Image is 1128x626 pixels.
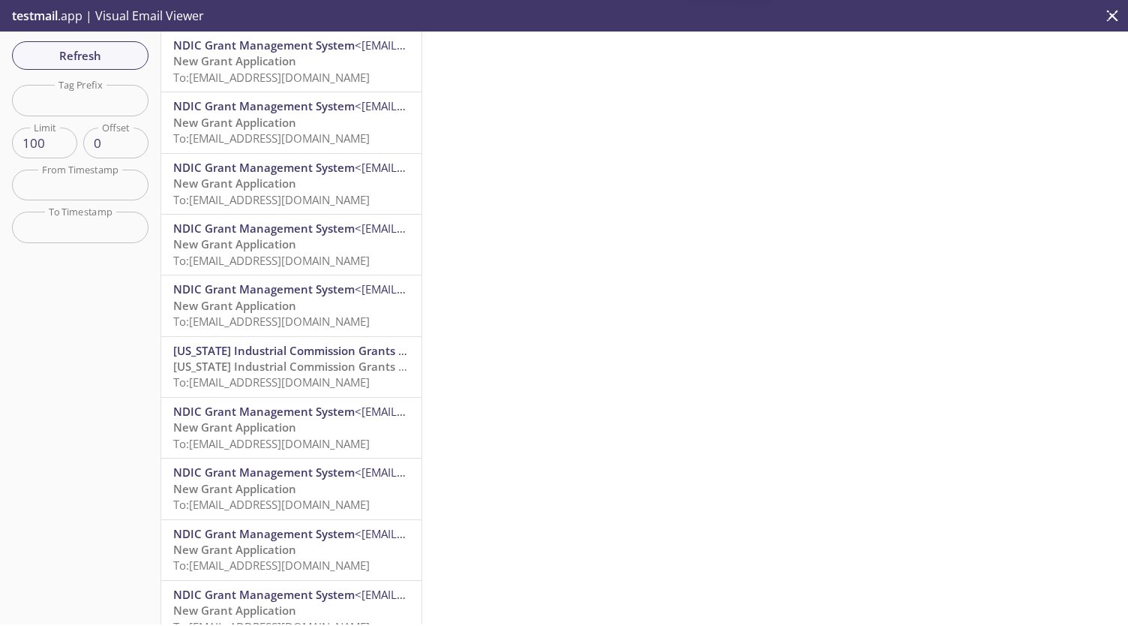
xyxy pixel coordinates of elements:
span: NDIC Grant Management System [173,38,355,53]
div: NDIC Grant Management System<[EMAIL_ADDRESS][DOMAIN_NAME]>New Grant ApplicationTo:[EMAIL_ADDRESS]... [161,520,421,580]
span: <[EMAIL_ADDRESS][DOMAIN_NAME]> [355,587,549,602]
span: <[EMAIL_ADDRESS][DOMAIN_NAME]> [355,281,549,296]
span: New Grant Application [173,542,296,557]
span: <[EMAIL_ADDRESS][DOMAIN_NAME]> [355,38,549,53]
span: To: [EMAIL_ADDRESS][DOMAIN_NAME] [173,497,370,512]
span: New Grant Application [173,176,296,191]
div: NDIC Grant Management System<[EMAIL_ADDRESS][DOMAIN_NAME]>New Grant ApplicationTo:[EMAIL_ADDRESS]... [161,398,421,458]
span: NDIC Grant Management System [173,98,355,113]
span: NDIC Grant Management System [173,587,355,602]
span: <[EMAIL_ADDRESS][DOMAIN_NAME]> [355,98,549,113]
div: NDIC Grant Management System<[EMAIL_ADDRESS][DOMAIN_NAME]>New Grant ApplicationTo:[EMAIL_ADDRESS]... [161,92,421,152]
span: testmail [12,8,58,24]
span: NDIC Grant Management System [173,526,355,541]
div: NDIC Grant Management System<[EMAIL_ADDRESS][DOMAIN_NAME]>New Grant ApplicationTo:[EMAIL_ADDRESS]... [161,459,421,519]
div: NDIC Grant Management System<[EMAIL_ADDRESS][DOMAIN_NAME]>New Grant ApplicationTo:[EMAIL_ADDRESS]... [161,275,421,336]
span: To: [EMAIL_ADDRESS][DOMAIN_NAME] [173,375,370,390]
span: <[EMAIL_ADDRESS][DOMAIN_NAME]> [355,526,549,541]
span: <[EMAIL_ADDRESS][DOMAIN_NAME]> [355,404,549,419]
span: New Grant Application [173,115,296,130]
span: <[EMAIL_ADDRESS][DOMAIN_NAME]> [355,160,549,175]
span: NDIC Grant Management System [173,160,355,175]
div: [US_STATE] Industrial Commission Grants Management System[US_STATE] Industrial Commission Grants ... [161,337,421,397]
div: NDIC Grant Management System<[EMAIL_ADDRESS][DOMAIN_NAME]>New Grant ApplicationTo:[EMAIL_ADDRESS]... [161,32,421,92]
span: NDIC Grant Management System [173,465,355,480]
span: New Grant Application [173,481,296,496]
span: To: [EMAIL_ADDRESS][DOMAIN_NAME] [173,436,370,451]
div: NDIC Grant Management System<[EMAIL_ADDRESS][DOMAIN_NAME]>New Grant ApplicationTo:[EMAIL_ADDRESS]... [161,154,421,214]
span: New Grant Application [173,603,296,618]
button: Refresh [12,41,148,70]
span: To: [EMAIL_ADDRESS][DOMAIN_NAME] [173,314,370,329]
span: New Grant Application [173,420,296,435]
span: To: [EMAIL_ADDRESS][DOMAIN_NAME] [173,253,370,268]
span: <[EMAIL_ADDRESS][DOMAIN_NAME]> [355,221,549,236]
div: NDIC Grant Management System<[EMAIL_ADDRESS][DOMAIN_NAME]>New Grant ApplicationTo:[EMAIL_ADDRESS]... [161,215,421,275]
span: Refresh [24,46,136,65]
span: New Grant Application [173,53,296,68]
span: To: [EMAIL_ADDRESS][DOMAIN_NAME] [173,192,370,207]
span: [US_STATE] Industrial Commission Grants Management System [173,343,514,358]
span: [US_STATE] Industrial Commission Grants Management System Password Change [173,359,613,374]
span: To: [EMAIL_ADDRESS][DOMAIN_NAME] [173,131,370,146]
span: NDIC Grant Management System [173,281,355,296]
span: New Grant Application [173,298,296,313]
span: NDIC Grant Management System [173,404,355,419]
span: To: [EMAIL_ADDRESS][DOMAIN_NAME] [173,70,370,85]
span: New Grant Application [173,236,296,251]
span: NDIC Grant Management System [173,221,355,236]
span: <[EMAIL_ADDRESS][DOMAIN_NAME]> [355,465,549,480]
span: To: [EMAIL_ADDRESS][DOMAIN_NAME] [173,558,370,573]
